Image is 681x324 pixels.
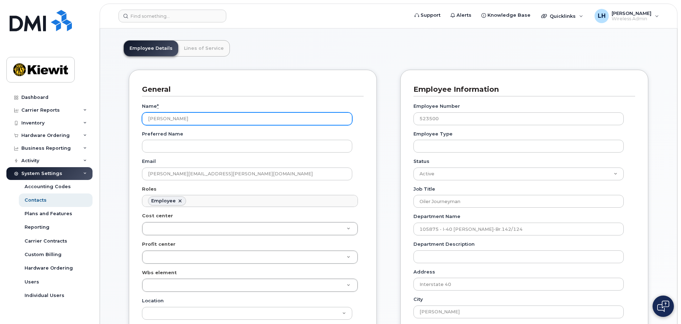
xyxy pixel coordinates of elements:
[142,103,159,110] label: Name
[142,269,177,276] label: Wbs element
[598,12,606,20] span: LH
[413,269,435,275] label: Address
[413,213,460,220] label: Department Name
[612,16,651,22] span: Wireless Admin
[124,41,178,56] a: Employee Details
[142,297,164,304] label: Location
[413,296,423,303] label: City
[151,198,176,204] div: Employee
[590,9,664,23] div: Lamarcus Harris
[178,41,229,56] a: Lines of Service
[413,103,460,110] label: Employee Number
[142,158,156,165] label: Email
[413,85,630,94] h3: Employee Information
[612,10,651,16] span: [PERSON_NAME]
[142,241,175,248] label: Profit center
[142,131,183,137] label: Preferred Name
[487,12,530,19] span: Knowledge Base
[421,12,440,19] span: Support
[410,8,445,22] a: Support
[550,13,576,19] span: Quicklinks
[413,241,475,248] label: Department Description
[445,8,476,22] a: Alerts
[142,212,173,219] label: Cost center
[118,10,226,22] input: Find something...
[157,103,159,109] abbr: required
[476,8,535,22] a: Knowledge Base
[413,158,429,165] label: Status
[536,9,588,23] div: Quicklinks
[413,131,453,137] label: Employee Type
[657,301,669,312] img: Open chat
[142,186,157,192] label: Roles
[413,186,435,192] label: Job Title
[456,12,471,19] span: Alerts
[142,85,358,94] h3: General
